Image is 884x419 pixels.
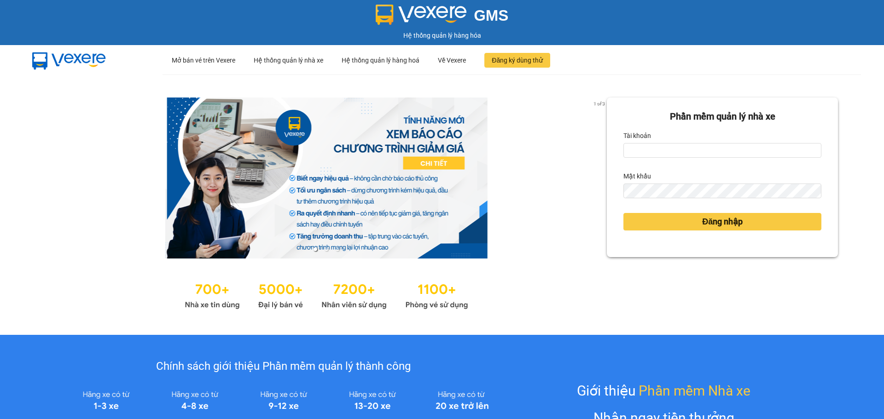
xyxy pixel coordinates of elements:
[577,380,750,402] div: Giới thiệu
[314,247,317,251] li: slide item 1
[62,358,505,375] div: Chính sách giới thiệu Phần mềm quản lý thành công
[254,46,323,75] div: Hệ thống quản lý nhà xe
[23,45,115,75] img: mbUUG5Q.png
[336,247,339,251] li: slide item 3
[342,46,419,75] div: Hệ thống quản lý hàng hoá
[492,55,543,65] span: Đăng ký dùng thử
[474,7,508,24] span: GMS
[591,98,607,109] p: 1 of 3
[325,247,328,251] li: slide item 2
[623,109,821,124] div: Phần mềm quản lý nhà xe
[623,143,821,158] input: Tài khoản
[623,213,821,230] button: Đăng nhập
[2,30,882,40] div: Hệ thống quản lý hàng hóa
[376,5,467,25] img: logo 2
[438,46,466,75] div: Về Vexere
[594,98,607,258] button: next slide / item
[639,380,750,402] span: Phần mềm Nhà xe
[623,184,821,198] input: Mật khẩu
[185,277,468,312] img: Statistics.png
[623,169,651,184] label: Mật khẩu
[46,98,59,258] button: previous slide / item
[172,46,235,75] div: Mở bán vé trên Vexere
[702,215,743,228] span: Đăng nhập
[376,14,509,21] a: GMS
[623,128,651,143] label: Tài khoản
[484,53,550,68] button: Đăng ký dùng thử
